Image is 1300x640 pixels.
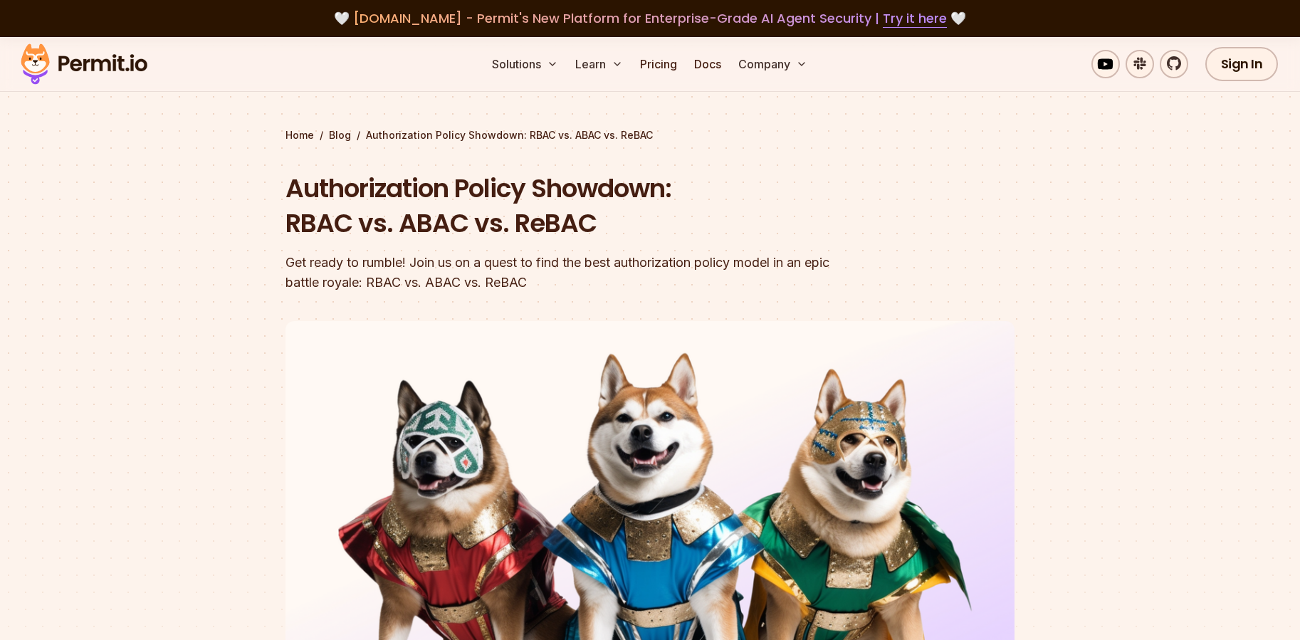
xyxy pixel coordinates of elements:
span: [DOMAIN_NAME] - Permit's New Platform for Enterprise-Grade AI Agent Security | [353,9,947,27]
a: Try it here [883,9,947,28]
a: Docs [688,50,727,78]
a: Pricing [634,50,683,78]
a: Home [285,128,314,142]
div: 🤍 🤍 [34,9,1266,28]
button: Solutions [486,50,564,78]
a: Blog [329,128,351,142]
button: Learn [570,50,629,78]
button: Company [733,50,813,78]
h1: Authorization Policy Showdown: RBAC vs. ABAC vs. ReBAC [285,171,832,241]
a: Sign In [1205,47,1279,81]
img: Permit logo [14,40,154,88]
div: Get ready to rumble! Join us on a quest to find the best authorization policy model in an epic ba... [285,253,832,293]
div: / / [285,128,1015,142]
